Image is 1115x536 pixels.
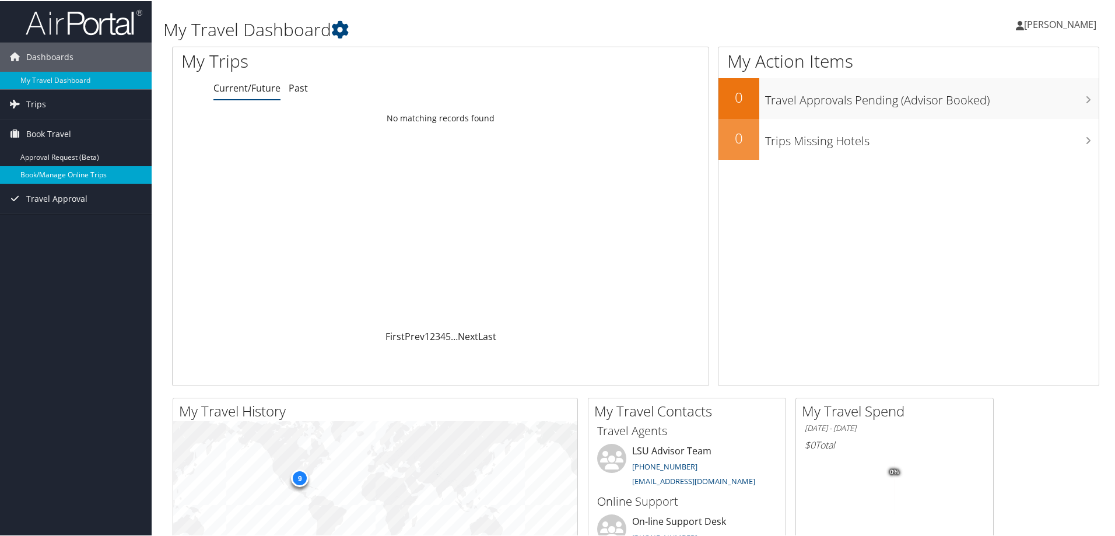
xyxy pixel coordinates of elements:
[632,475,755,485] a: [EMAIL_ADDRESS][DOMAIN_NAME]
[890,468,899,475] tspan: 0%
[597,422,777,438] h3: Travel Agents
[718,86,759,106] h2: 0
[765,126,1099,148] h3: Trips Missing Hotels
[173,107,709,128] td: No matching records found
[291,468,308,486] div: 9
[385,329,405,342] a: First
[405,329,425,342] a: Prev
[163,16,793,41] h1: My Travel Dashboard
[718,77,1099,118] a: 0Travel Approvals Pending (Advisor Booked)
[1024,17,1096,30] span: [PERSON_NAME]
[289,80,308,93] a: Past
[805,437,984,450] h6: Total
[478,329,496,342] a: Last
[425,329,430,342] a: 1
[805,422,984,433] h6: [DATE] - [DATE]
[26,8,142,35] img: airportal-logo.png
[718,48,1099,72] h1: My Action Items
[440,329,446,342] a: 4
[26,41,73,71] span: Dashboards
[718,127,759,147] h2: 0
[26,89,46,118] span: Trips
[805,437,815,450] span: $0
[435,329,440,342] a: 3
[26,118,71,148] span: Book Travel
[430,329,435,342] a: 2
[591,443,783,491] li: LSU Advisor Team
[181,48,476,72] h1: My Trips
[597,492,777,509] h3: Online Support
[446,329,451,342] a: 5
[179,400,577,420] h2: My Travel History
[802,400,993,420] h2: My Travel Spend
[718,118,1099,159] a: 0Trips Missing Hotels
[594,400,786,420] h2: My Travel Contacts
[765,85,1099,107] h3: Travel Approvals Pending (Advisor Booked)
[632,460,697,471] a: [PHONE_NUMBER]
[26,183,87,212] span: Travel Approval
[451,329,458,342] span: …
[1016,6,1108,41] a: [PERSON_NAME]
[213,80,280,93] a: Current/Future
[458,329,478,342] a: Next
